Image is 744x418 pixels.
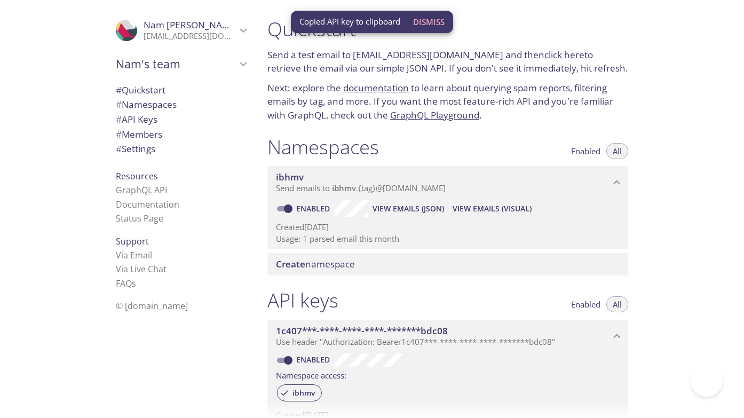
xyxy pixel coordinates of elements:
div: ibhmv [277,384,322,401]
span: # [116,84,122,96]
span: Dismiss [413,15,445,29]
a: Enabled [295,203,334,214]
span: Resources [116,170,158,182]
div: ibhmv namespace [267,166,628,199]
span: Copied API key to clipboard [299,16,400,27]
a: GraphQL Playground [390,109,479,121]
span: # [116,143,122,155]
span: Settings [116,143,155,155]
span: ibhmv [276,171,304,183]
button: View Emails (Visual) [448,200,536,217]
div: Team Settings [107,141,255,156]
span: Support [116,235,149,247]
span: # [116,128,122,140]
button: Enabled [565,296,607,312]
span: Namespaces [116,98,177,111]
div: Nam's team [107,50,255,78]
div: Quickstart [107,83,255,98]
div: Members [107,127,255,142]
a: click here [544,49,584,61]
span: ibhmv [332,183,356,193]
p: Created [DATE] [276,222,620,233]
button: Dismiss [409,12,449,32]
a: [EMAIL_ADDRESS][DOMAIN_NAME] [353,49,503,61]
span: Send emails to . {tag} @[DOMAIN_NAME] [276,183,446,193]
div: API Keys [107,112,255,127]
div: Create namespace [267,253,628,275]
a: Documentation [116,199,179,210]
div: Nam Kevin [107,13,255,48]
button: All [606,143,628,159]
button: View Emails (JSON) [368,200,448,217]
span: # [116,113,122,125]
span: © [DOMAIN_NAME] [116,300,188,312]
a: documentation [343,82,409,94]
span: Members [116,128,162,140]
span: Nam [PERSON_NAME] [144,19,239,31]
span: Quickstart [116,84,165,96]
a: FAQ [116,278,136,289]
p: Usage: 1 parsed email this month [276,233,620,245]
h1: API keys [267,288,338,312]
button: Enabled [565,143,607,159]
span: View Emails (JSON) [373,202,444,215]
span: Create [276,258,305,270]
span: ibhmv [286,388,321,398]
p: Send a test email to and then to retrieve the email via our simple JSON API. If you don't see it ... [267,48,628,75]
span: View Emails (Visual) [453,202,532,215]
span: # [116,98,122,111]
h1: Namespaces [267,135,379,159]
p: Next: explore the to learn about querying spam reports, filtering emails by tag, and more. If you... [267,81,628,122]
iframe: Help Scout Beacon - Open [691,365,723,397]
button: All [606,296,628,312]
label: Namespace access: [276,367,346,382]
span: namespace [276,258,355,270]
span: Nam's team [116,57,236,72]
p: [EMAIL_ADDRESS][DOMAIN_NAME] [144,31,236,42]
span: s [132,278,136,289]
a: Via Live Chat [116,263,167,275]
a: Status Page [116,212,163,224]
a: GraphQL API [116,184,167,196]
a: Enabled [295,354,334,365]
h1: Quickstart [267,17,628,41]
a: Via Email [116,249,152,261]
span: API Keys [116,113,157,125]
div: Namespaces [107,97,255,112]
